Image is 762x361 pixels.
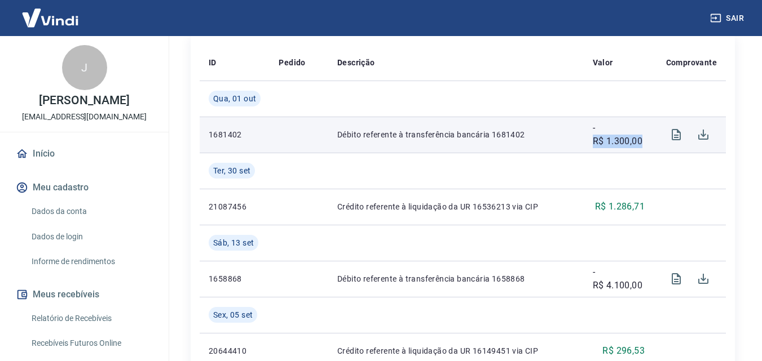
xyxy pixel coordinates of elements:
span: Download [690,265,717,292]
button: Meu cadastro [14,175,155,200]
span: Ter, 30 set [213,165,250,176]
span: Sáb, 13 set [213,237,254,248]
p: 1681402 [209,129,261,140]
span: Visualizar [663,265,690,292]
p: Débito referente à transferência bancária 1681402 [337,129,575,140]
p: Comprovante [666,57,717,68]
span: Visualizar [663,121,690,148]
img: Vindi [14,1,87,35]
p: R$ 296,53 [602,344,645,358]
p: 20644410 [209,345,261,356]
span: Download [690,121,717,148]
span: Sex, 05 set [213,309,253,320]
p: 1658868 [209,273,261,284]
p: Crédito referente à liquidação da UR 16536213 via CIP [337,201,575,212]
span: Qua, 01 out [213,93,256,104]
a: Dados da conta [27,200,155,223]
a: Início [14,141,155,166]
p: [PERSON_NAME] [39,95,129,106]
p: ID [209,57,217,68]
p: Descrição [337,57,375,68]
button: Meus recebíveis [14,282,155,307]
p: R$ 1.286,71 [595,200,645,213]
p: 21087456 [209,201,261,212]
a: Dados de login [27,225,155,248]
p: -R$ 1.300,00 [593,121,645,148]
p: Débito referente à transferência bancária 1658868 [337,273,575,284]
a: Informe de rendimentos [27,250,155,273]
p: Crédito referente à liquidação da UR 16149451 via CIP [337,345,575,356]
a: Recebíveis Futuros Online [27,332,155,355]
p: [EMAIL_ADDRESS][DOMAIN_NAME] [22,111,147,123]
a: Relatório de Recebíveis [27,307,155,330]
p: Valor [593,57,613,68]
button: Sair [708,8,748,29]
div: J [62,45,107,90]
p: -R$ 4.100,00 [593,265,645,292]
p: Pedido [279,57,305,68]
